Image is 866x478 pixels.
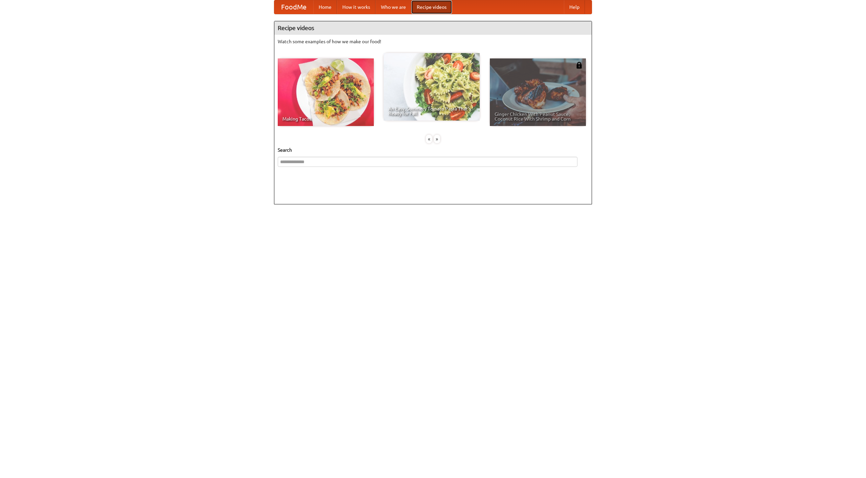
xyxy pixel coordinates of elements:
span: An Easy, Summery Tomato Pasta That's Ready for Fall [388,106,475,116]
a: Making Tacos [278,58,374,126]
a: Home [313,0,337,14]
a: Help [564,0,585,14]
a: Who we are [375,0,411,14]
a: FoodMe [274,0,313,14]
h5: Search [278,147,588,153]
span: Making Tacos [282,117,369,121]
div: » [434,135,440,143]
p: Watch some examples of how we make our food! [278,38,588,45]
img: 483408.png [576,62,583,69]
a: An Easy, Summery Tomato Pasta That's Ready for Fall [384,53,480,121]
a: How it works [337,0,375,14]
div: « [426,135,432,143]
a: Recipe videos [411,0,452,14]
h4: Recipe videos [274,21,592,35]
